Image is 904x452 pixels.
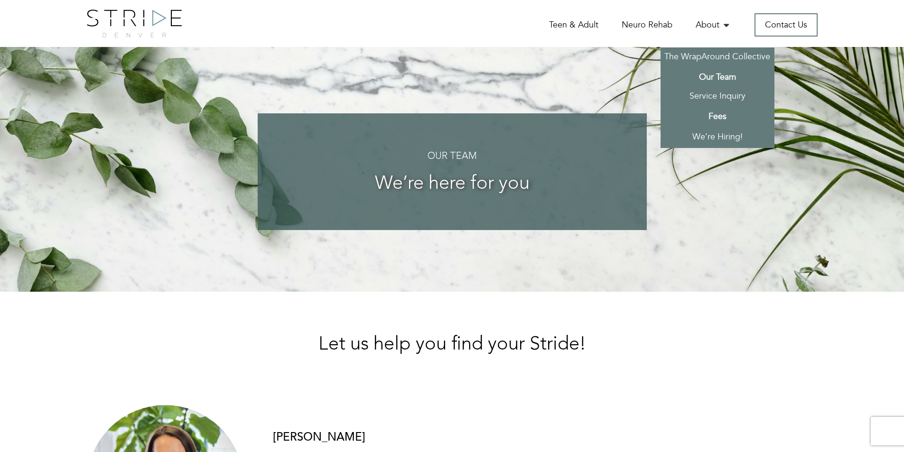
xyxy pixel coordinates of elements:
a: Teen & Adult [549,19,598,31]
a: About [696,19,731,31]
a: Service Inquiry [661,87,774,107]
h3: [PERSON_NAME] [273,431,818,443]
h2: Let us help you find your Stride! [87,334,818,355]
a: Neuro Rehab [622,19,672,31]
img: logo.png [87,9,182,37]
a: The WrapAround Collective [661,47,774,68]
h3: We’re here for you [277,174,628,194]
a: We’re Hiring! [661,128,774,148]
a: Our Team [661,68,774,87]
h4: Our Team [277,151,628,162]
a: Contact Us [755,13,818,37]
a: Fees [661,107,774,128]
